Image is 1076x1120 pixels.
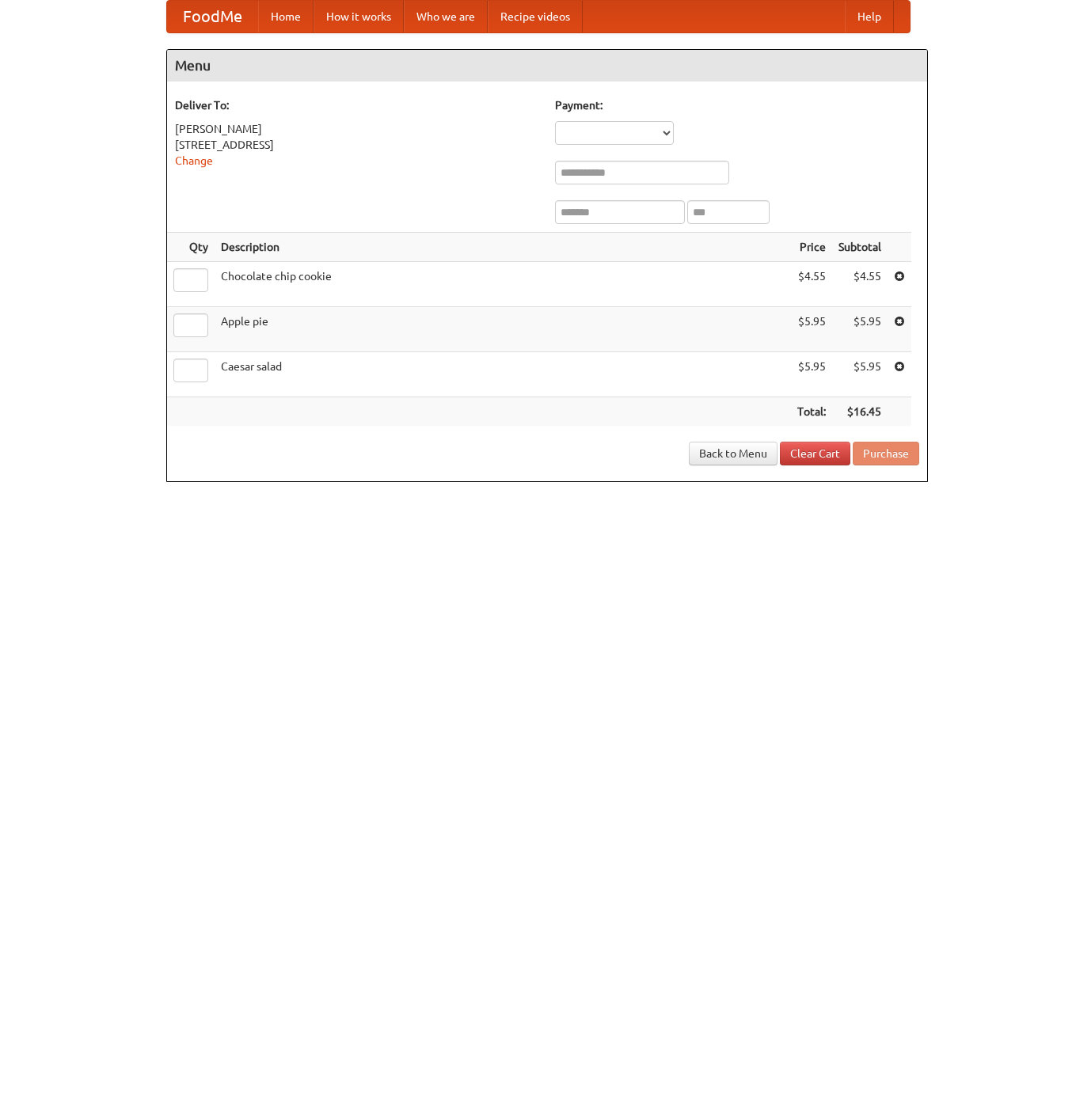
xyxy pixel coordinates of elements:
[791,397,832,427] th: Total:
[167,1,258,32] a: FoodMe
[832,352,888,397] td: $5.95
[832,307,888,352] td: $5.95
[832,262,888,307] td: $4.55
[832,397,888,427] th: $16.45
[314,1,404,32] a: How it works
[832,233,888,262] th: Subtotal
[258,1,314,32] a: Home
[167,50,927,82] h4: Menu
[780,442,850,465] a: Clear Cart
[215,352,791,397] td: Caesar salad
[167,233,215,262] th: Qty
[404,1,488,32] a: Who we are
[175,137,539,153] div: [STREET_ADDRESS]
[845,1,894,32] a: Help
[853,442,919,465] button: Purchase
[175,154,213,167] a: Change
[791,262,832,307] td: $4.55
[791,352,832,397] td: $5.95
[689,442,778,465] a: Back to Menu
[175,97,539,113] h5: Deliver To:
[215,233,791,262] th: Description
[791,307,832,352] td: $5.95
[215,262,791,307] td: Chocolate chip cookie
[555,97,919,113] h5: Payment:
[791,233,832,262] th: Price
[488,1,583,32] a: Recipe videos
[215,307,791,352] td: Apple pie
[175,121,539,137] div: [PERSON_NAME]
